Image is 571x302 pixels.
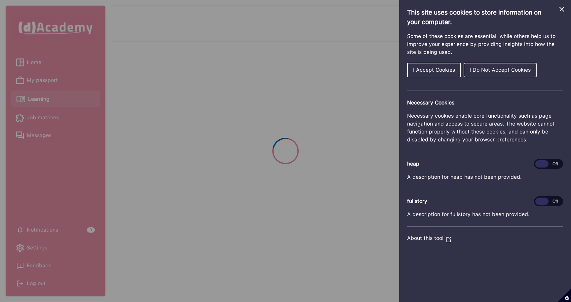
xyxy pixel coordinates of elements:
p: A description for fullstory has not been provided. [407,210,563,218]
button: Set cookie preferences [558,289,571,302]
h3: heap [407,160,563,168]
span: On [535,198,549,205]
p: Necessary cookies enable core functionality such as page navigation and access to secure areas. T... [407,112,563,144]
span: Off [549,160,562,168]
a: About this tool [407,235,451,241]
span: I Accept Cookies [413,67,455,73]
h2: Necessary Cookies [407,99,563,107]
h1: This site uses cookies to store information on your computer. [407,8,563,27]
p: A description for heap has not been provided. [407,173,563,181]
button: I Do Not Accept Cookies [464,63,537,77]
h3: fullstory [407,197,563,205]
p: Some of these cookies are essential, while others help us to improve your experience by providing... [407,32,563,56]
span: On [535,160,549,168]
span: Off [549,198,562,205]
span: I Do Not Accept Cookies [470,67,531,73]
button: I Accept Cookies [407,63,461,77]
button: Close Cookie Control [558,5,566,13]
